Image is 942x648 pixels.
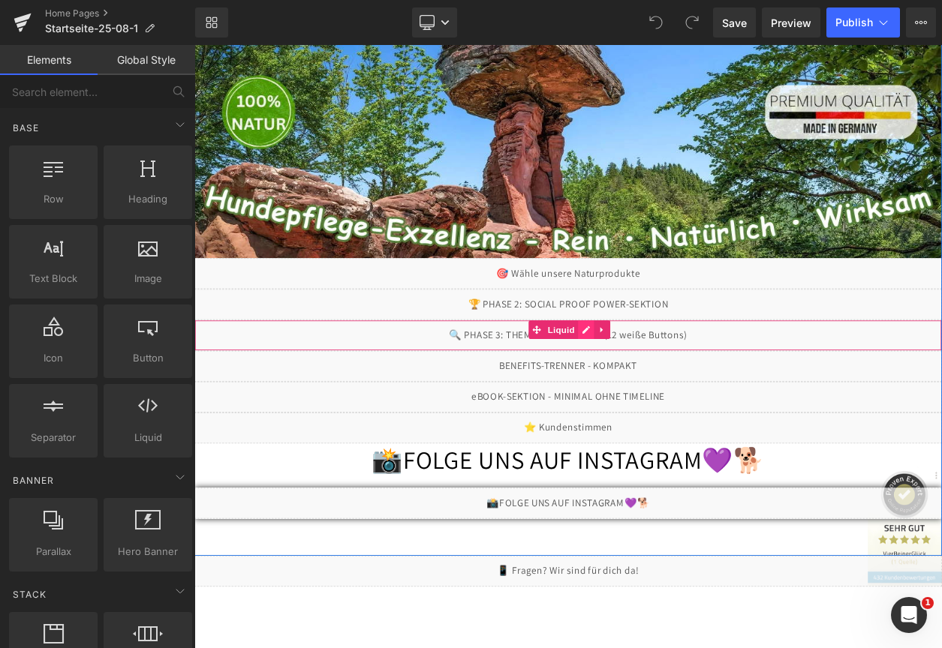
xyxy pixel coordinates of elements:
span: Row [14,191,93,207]
a: New Library [195,7,228,37]
span: Publish [835,16,873,28]
span: Text Block [14,271,93,286]
span: Banner [11,473,56,487]
a: Home Pages [45,7,195,19]
span: Preview [771,15,811,31]
button: Redo [677,7,707,37]
a: Preview [762,7,820,37]
span: Hero Banner [108,544,188,559]
span: Image [108,271,188,286]
span: Heading [108,191,188,207]
span: Startseite-25-08-1 [45,22,138,34]
a: Global Style [98,45,195,75]
iframe: Intercom live chat [891,597,927,633]
span: Separator [14,430,93,445]
button: Undo [641,7,671,37]
span: Base [11,121,41,135]
button: More [906,7,936,37]
span: Button [108,350,188,366]
span: Parallax [14,544,93,559]
a: Expand / Collapse [486,334,505,357]
span: Icon [14,350,93,366]
span: Liquid [108,430,188,445]
span: Save [722,15,747,31]
span: 1 [922,597,934,609]
span: Liquid [426,334,466,357]
button: Publish [826,7,900,37]
span: Stack [11,587,48,601]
